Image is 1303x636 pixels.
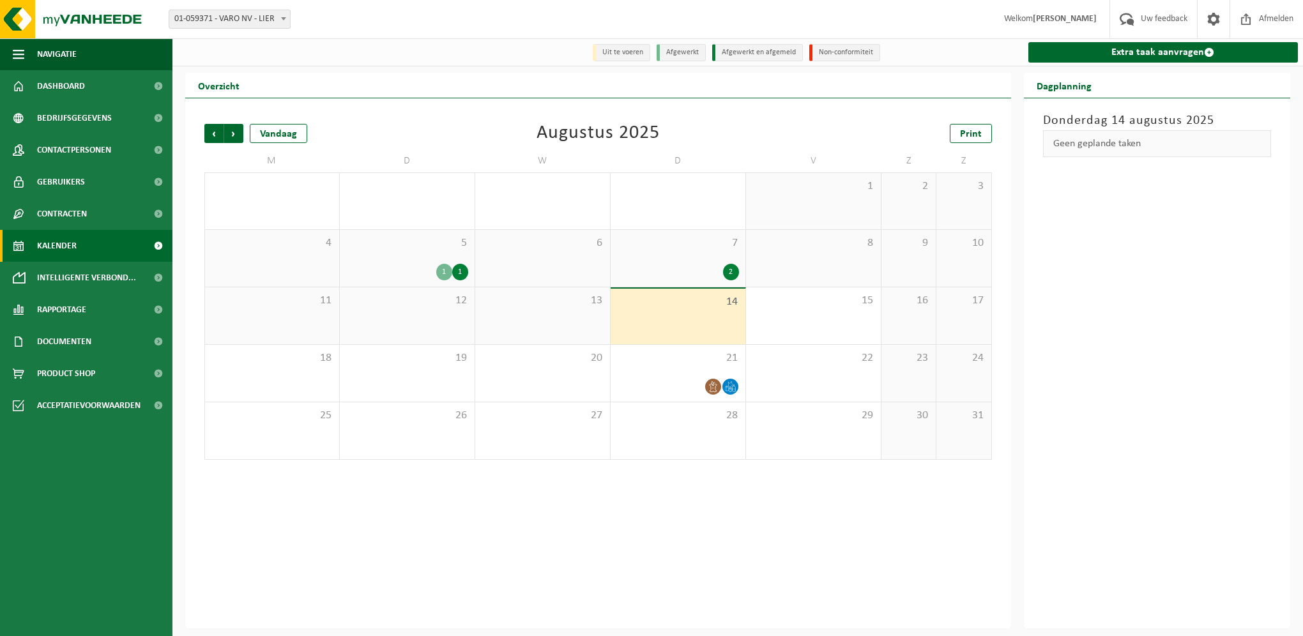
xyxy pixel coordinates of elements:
td: W [475,149,611,172]
span: 6 [482,236,604,250]
span: Bedrijfsgegevens [37,102,112,134]
span: 21 [617,351,739,365]
span: 17 [943,294,984,308]
div: Augustus 2025 [537,124,660,143]
span: Contracten [37,198,87,230]
span: 1 [752,179,874,193]
span: 25 [211,409,333,423]
span: Product Shop [37,358,95,390]
h2: Overzicht [185,73,252,98]
span: 14 [617,295,739,309]
span: Print [960,129,982,139]
span: 23 [888,351,929,365]
li: Afgewerkt [657,44,706,61]
li: Afgewerkt en afgemeld [712,44,803,61]
span: 3 [943,179,984,193]
span: Volgende [224,124,243,143]
a: Print [950,124,992,143]
a: Extra taak aanvragen [1028,42,1299,63]
span: 7 [617,236,739,250]
td: V [746,149,881,172]
li: Non-conformiteit [809,44,880,61]
td: D [611,149,746,172]
div: Vandaag [250,124,307,143]
span: 2 [888,179,929,193]
span: 22 [752,351,874,365]
span: Acceptatievoorwaarden [37,390,141,421]
li: Uit te voeren [593,44,650,61]
span: Rapportage [37,294,86,326]
span: Dashboard [37,70,85,102]
span: Vorige [204,124,224,143]
div: 1 [452,264,468,280]
span: 01-059371 - VARO NV - LIER [169,10,291,29]
span: Intelligente verbond... [37,262,136,294]
span: 9 [888,236,929,250]
span: 24 [943,351,984,365]
span: Kalender [37,230,77,262]
span: 16 [888,294,929,308]
span: 26 [346,409,468,423]
strong: [PERSON_NAME] [1033,14,1097,24]
td: D [340,149,475,172]
span: 30 [888,409,929,423]
div: Geen geplande taken [1043,130,1272,157]
span: 19 [346,351,468,365]
span: 31 [943,409,984,423]
span: Navigatie [37,38,77,70]
span: 11 [211,294,333,308]
span: 4 [211,236,333,250]
span: Documenten [37,326,91,358]
span: 01-059371 - VARO NV - LIER [169,10,290,28]
span: 10 [943,236,984,250]
div: 2 [723,264,739,280]
div: 1 [436,264,452,280]
span: 20 [482,351,604,365]
span: 18 [211,351,333,365]
td: Z [881,149,936,172]
span: 29 [752,409,874,423]
h3: Donderdag 14 augustus 2025 [1043,111,1272,130]
td: Z [936,149,991,172]
span: 15 [752,294,874,308]
span: 28 [617,409,739,423]
td: M [204,149,340,172]
span: 5 [346,236,468,250]
span: 13 [482,294,604,308]
span: 8 [752,236,874,250]
span: Gebruikers [37,166,85,198]
span: 27 [482,409,604,423]
span: 12 [346,294,468,308]
span: Contactpersonen [37,134,111,166]
h2: Dagplanning [1024,73,1104,98]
